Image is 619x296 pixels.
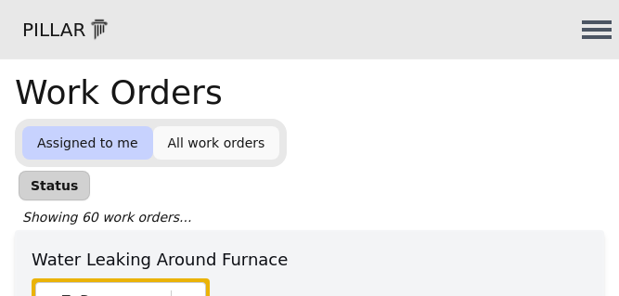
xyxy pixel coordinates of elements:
h1: Work Orders [15,74,223,111]
p: Showing 60 work orders... [22,208,191,226]
p: PILLAR [7,17,85,43]
img: 1 [85,16,113,44]
div: Status [19,171,90,200]
a: All work orders [153,126,280,160]
p: Water Leaking Around Furnace [32,247,587,273]
a: Assigned to me [22,126,153,160]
